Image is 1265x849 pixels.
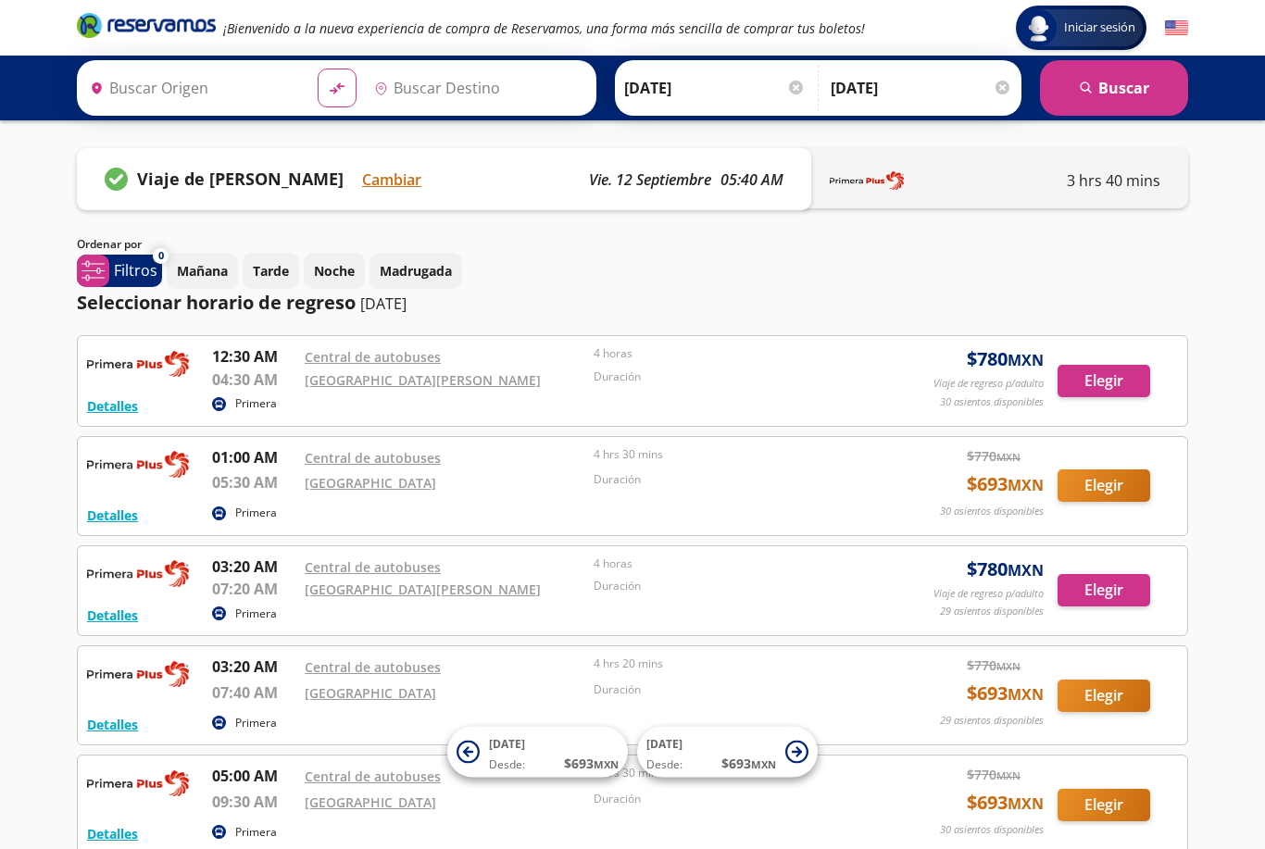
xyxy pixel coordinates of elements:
[77,236,142,253] p: Ordenar por
[1008,475,1044,495] small: MXN
[1057,19,1143,37] span: Iniciar sesión
[235,824,277,841] p: Primera
[305,474,436,492] a: [GEOGRAPHIC_DATA]
[235,606,277,622] p: Primera
[967,470,1044,498] span: $ 693
[87,446,189,483] img: RESERVAMOS
[77,255,162,287] button: 0Filtros
[1008,350,1044,370] small: MXN
[212,681,295,704] p: 07:40 AM
[967,556,1044,583] span: $ 780
[940,394,1044,410] p: 30 asientos disponibles
[967,446,1021,466] span: $ 770
[212,368,295,391] p: 04:30 AM
[933,586,1044,602] p: Viaje de regreso p/adulto
[830,167,904,194] img: LINENAME
[360,293,407,315] p: [DATE]
[305,684,436,702] a: [GEOGRAPHIC_DATA]
[1040,60,1188,116] button: Buscar
[594,556,873,572] p: 4 horas
[967,345,1044,373] span: $ 780
[1058,574,1150,606] button: Elegir
[87,556,189,593] img: RESERVAMOS
[305,449,441,467] a: Central de autobuses
[447,727,628,778] button: [DATE]Desde:$693MXN
[751,757,776,771] small: MXN
[223,19,865,37] em: ¡Bienvenido a la nueva experiencia de compra de Reservamos, una forma más sencilla de comprar tus...
[87,765,189,802] img: RESERVAMOS
[933,376,1044,392] p: Viaje de regreso p/adulto
[305,581,541,598] a: [GEOGRAPHIC_DATA][PERSON_NAME]
[967,789,1044,817] span: $ 693
[305,371,541,389] a: [GEOGRAPHIC_DATA][PERSON_NAME]
[243,253,299,289] button: Tarde
[594,681,873,698] p: Duración
[167,253,238,289] button: Mañana
[305,558,441,576] a: Central de autobuses
[77,11,216,44] a: Brand Logo
[594,446,873,463] p: 4 hrs 30 mins
[594,791,873,807] p: Duración
[380,261,452,281] p: Madrugada
[367,65,587,111] input: Buscar Destino
[82,65,303,111] input: Buscar Origen
[305,793,436,811] a: [GEOGRAPHIC_DATA]
[212,791,295,813] p: 09:30 AM
[940,504,1044,519] p: 30 asientos disponibles
[87,655,189,693] img: RESERVAMOS
[177,261,228,281] p: Mañana
[253,261,289,281] p: Tarde
[967,655,1021,675] span: $ 770
[1008,793,1044,814] small: MXN
[940,822,1044,838] p: 30 asientos disponibles
[489,736,525,752] span: [DATE]
[305,658,441,676] a: Central de autobuses
[1165,17,1188,40] button: English
[646,736,683,752] span: [DATE]
[212,446,295,468] p: 01:00 AM
[1008,560,1044,581] small: MXN
[137,167,344,192] p: Viaje de [PERSON_NAME]
[158,248,164,264] span: 0
[212,556,295,578] p: 03:20 AM
[720,169,783,191] p: 05:40 AM
[831,65,1012,111] input: Opcional
[212,765,295,787] p: 05:00 AM
[594,471,873,488] p: Duración
[564,754,619,773] span: $ 693
[996,450,1021,464] small: MXN
[369,253,462,289] button: Madrugada
[489,756,525,773] span: Desde:
[305,768,441,785] a: Central de autobuses
[305,348,441,366] a: Central de autobuses
[1067,169,1160,192] p: 3 hrs 40 mins
[594,368,873,385] p: Duración
[235,395,277,412] p: Primera
[212,578,295,600] p: 07:20 AM
[996,659,1021,673] small: MXN
[721,754,776,773] span: $ 693
[212,655,295,678] p: 03:20 AM
[646,756,683,773] span: Desde:
[1058,469,1150,502] button: Elegir
[594,345,873,362] p: 4 horas
[212,471,295,493] p: 05:30 AM
[1058,680,1150,712] button: Elegir
[314,261,355,281] p: Noche
[624,65,806,111] input: Elegir Fecha
[1008,684,1044,705] small: MXN
[967,680,1044,707] span: $ 693
[589,169,711,191] p: vie. 12 septiembre
[940,713,1044,729] p: 29 asientos disponibles
[362,169,421,191] button: Cambiar
[77,11,216,39] i: Brand Logo
[87,715,138,734] button: Detalles
[304,253,365,289] button: Noche
[594,757,619,771] small: MXN
[594,655,873,672] p: 4 hrs 20 mins
[1058,365,1150,397] button: Elegir
[940,604,1044,619] p: 29 asientos disponibles
[235,715,277,731] p: Primera
[114,259,157,281] p: Filtros
[1058,789,1150,821] button: Elegir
